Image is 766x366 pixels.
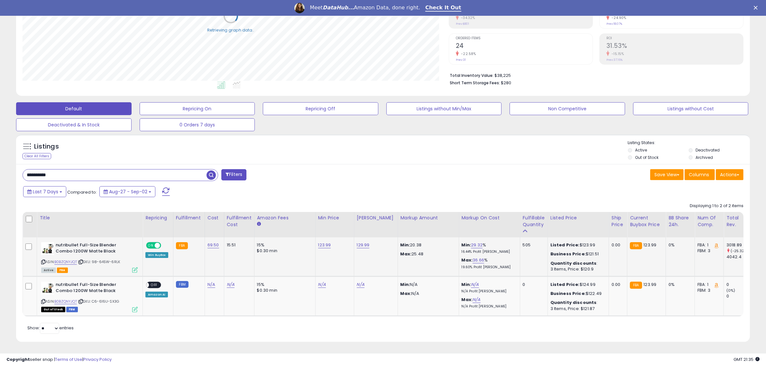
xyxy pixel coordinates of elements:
strong: Min: [401,242,410,248]
div: 0 [523,282,543,288]
div: 0.00 [612,282,622,288]
a: Terms of Use [55,356,82,362]
div: Fulfillment Cost [227,215,252,228]
div: FBM: 3 [697,248,719,254]
div: Meet Amazon Data, done right. [310,5,420,11]
span: All listings that are currently out of stock and unavailable for purchase on Amazon [41,307,65,312]
small: -22.58% [459,51,476,56]
div: 3 Items, Price: $121.87 [550,306,604,312]
b: nutribullet Full-Size Blender Combo 1200W Matte Black [56,242,134,256]
div: 4042.4 [726,254,752,260]
a: N/A [208,281,215,288]
div: $124.99 [550,282,604,288]
i: DataHub... [323,5,354,11]
button: Columns [685,169,715,180]
b: Max: [462,257,473,263]
div: 15% [257,282,310,288]
a: N/A [318,281,326,288]
div: Close [754,6,760,10]
small: (0%) [726,288,735,293]
button: Last 7 Days [23,186,66,197]
div: Cost [208,215,221,221]
b: Listed Price: [550,281,580,288]
p: 16.44% Profit [PERSON_NAME] [462,250,515,254]
button: Listings without Cost [633,102,749,115]
b: Short Term Storage Fees: [450,80,500,86]
small: -15.15% [609,51,624,56]
th: The percentage added to the cost of goods (COGS) that forms the calculator for Min & Max prices. [459,212,520,237]
button: Aug-27 - Sep-02 [99,186,155,197]
div: ASIN: [41,282,138,312]
span: Last 7 Days [33,188,58,195]
div: Total Rev. [726,215,750,228]
b: Listed Price: [550,242,580,248]
button: Non Competitive [510,102,625,115]
small: (-25.32%) [731,248,749,253]
a: N/A [473,297,480,303]
div: FBM: 3 [697,288,719,293]
b: Total Inventory Value: [450,73,494,78]
div: 15% [257,242,310,248]
div: Retrieving graph data.. [207,27,254,33]
button: 0 Orders 7 days [140,118,255,131]
div: 0% [669,242,690,248]
div: Displaying 1 to 2 of 2 items [690,203,743,209]
a: B0BZQNYJQT [54,259,77,265]
span: Columns [689,171,709,178]
span: FBM [66,307,78,312]
span: 123.99 [644,242,657,248]
div: Amazon Fees [257,215,313,221]
span: FBA [57,268,68,273]
small: Prev: $801 [456,22,469,26]
small: FBA [630,282,642,289]
small: Prev: 37.16% [606,58,623,62]
span: | SKU: C6-616U-SX3G [78,299,119,304]
p: 19.60% Profit [PERSON_NAME] [462,265,515,270]
div: Ship Price [612,215,624,228]
span: OFF [149,282,159,288]
b: Quantity discounts [550,260,597,266]
div: $0.30 min [257,248,310,254]
img: Profile image for Georgie [294,3,305,13]
strong: Max: [401,290,412,297]
p: Listing States: [628,140,750,146]
small: FBA [176,242,188,249]
div: Title [40,215,140,221]
label: Archived [696,155,713,160]
a: Check It Out [425,5,461,12]
div: $122.49 [550,291,604,297]
div: 3018.89 [726,242,752,248]
p: N/A Profit [PERSON_NAME] [462,304,515,309]
div: 3 Items, Price: $120.9 [550,266,604,272]
div: Listed Price [550,215,606,221]
div: Clear All Filters [23,153,51,159]
div: : [550,261,604,266]
button: Repricing Off [263,102,378,115]
div: Win BuyBox [145,252,168,258]
div: ASIN: [41,242,138,272]
p: 20.38 [401,242,454,248]
label: Out of Stock [635,155,659,160]
button: Deactivated & In Stock [16,118,132,131]
small: FBM [176,281,189,288]
span: | SKU: 98-645W-6RLK [78,259,120,264]
div: seller snap | | [6,357,112,363]
button: Actions [716,169,743,180]
label: Active [635,147,647,153]
span: 123.99 [644,281,657,288]
button: Filters [221,169,246,180]
b: Business Price: [550,251,586,257]
span: All listings currently available for purchase on Amazon [41,268,56,273]
div: $121.51 [550,251,604,257]
a: 36.66 [473,257,484,263]
p: 25.48 [401,251,454,257]
div: Fulfillment [176,215,202,221]
small: Prev: 31 [456,58,466,62]
a: Privacy Policy [83,356,112,362]
img: 41It4QZ+VwL._SL40_.jpg [41,282,54,295]
div: Min Price [318,215,351,221]
div: Num of Comp. [697,215,721,228]
button: Repricing On [140,102,255,115]
div: Current Buybox Price [630,215,663,228]
h2: 31.53% [606,42,743,51]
